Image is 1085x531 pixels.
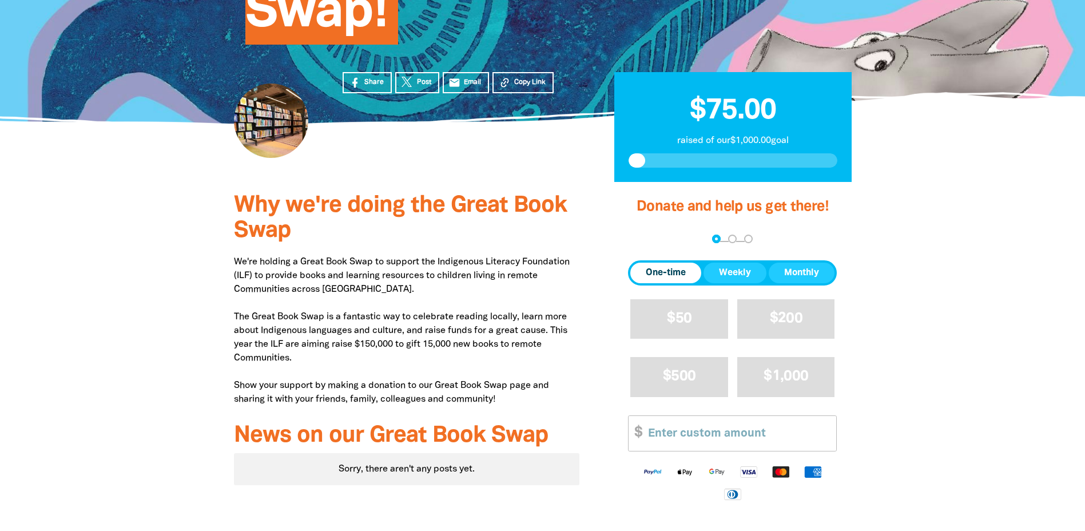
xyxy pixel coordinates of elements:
button: Weekly [704,263,766,283]
button: One-time [630,263,701,283]
div: Donation frequency [628,260,837,286]
img: Google Pay logo [701,465,733,478]
i: email [448,77,460,89]
div: Sorry, there aren't any posts yet. [234,453,580,485]
p: raised of our $1,000.00 goal [629,134,837,148]
span: Monthly [784,266,819,280]
button: $500 [630,357,728,397]
span: Post [417,77,431,88]
span: $1,000 [764,370,808,383]
span: Email [464,77,481,88]
button: Navigate to step 3 of 3 to enter your payment details [744,235,753,243]
span: $75.00 [690,98,776,124]
button: $200 [737,299,835,339]
span: Why we're doing the Great Book Swap [234,195,567,241]
img: Mastercard logo [765,465,797,478]
button: $50 [630,299,728,339]
button: Monthly [769,263,834,283]
button: Navigate to step 1 of 3 to enter your donation amount [712,235,721,243]
span: $50 [667,312,691,325]
span: $200 [770,312,802,325]
div: Paginated content [234,453,580,485]
span: Weekly [719,266,751,280]
a: Share [343,72,392,93]
span: Donate and help us get there! [637,200,829,213]
img: Visa logo [733,465,765,478]
h3: News on our Great Book Swap [234,423,580,449]
span: $500 [663,370,695,383]
img: Diners Club logo [717,488,749,501]
button: $1,000 [737,357,835,397]
input: Enter custom amount [640,416,836,451]
div: Available payment methods [628,456,837,509]
span: Share [364,77,384,88]
img: Apple Pay logo [669,465,701,478]
a: Post [395,72,439,93]
span: Copy Link [514,77,546,88]
span: $ [629,416,642,451]
button: Navigate to step 2 of 3 to enter your details [728,235,737,243]
button: Copy Link [492,72,554,93]
p: We're holding a Great Book Swap to support the Indigenous Literacy Foundation (ILF) to provide bo... [234,255,580,406]
span: One-time [646,266,686,280]
img: Paypal logo [637,465,669,478]
a: emailEmail [443,72,490,93]
img: American Express logo [797,465,829,478]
